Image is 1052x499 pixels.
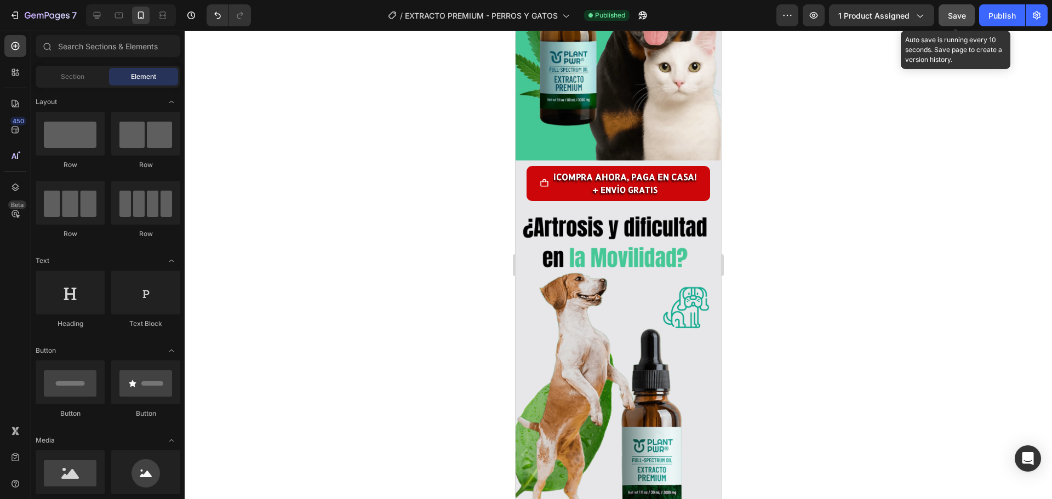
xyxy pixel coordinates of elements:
span: 1 product assigned [838,10,910,21]
input: Search Sections & Elements [36,35,180,57]
span: Media [36,435,55,445]
div: Undo/Redo [207,4,251,26]
span: Button [36,346,56,355]
div: Open Intercom Messenger [1015,445,1041,472]
span: EXTRACTO PREMIUM - PERROS Y GATOS [405,10,558,21]
span: Toggle open [163,432,180,449]
span: Toggle open [163,342,180,359]
div: Row [36,160,105,170]
button: 7 [4,4,82,26]
span: Toggle open [163,252,180,269]
div: Publish [988,10,1016,21]
span: Section [61,72,84,82]
span: / [400,10,403,21]
div: Button [36,409,105,418]
span: Published [595,10,625,20]
span: Text [36,256,49,266]
span: Toggle open [163,93,180,111]
span: Layout [36,97,57,107]
div: Text Block [111,319,180,329]
button: Save [939,4,975,26]
div: Row [36,229,105,239]
span: Element [131,72,156,82]
div: Heading [36,319,105,329]
button: Publish [979,4,1025,26]
iframe: Design area [516,31,721,499]
div: Beta [8,200,26,209]
span: Save [948,11,966,20]
div: Button [111,409,180,418]
div: Row [111,160,180,170]
div: 450 [10,117,26,125]
div: Row [111,229,180,239]
button: 1 product assigned [829,4,934,26]
p: 7 [72,9,77,22]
